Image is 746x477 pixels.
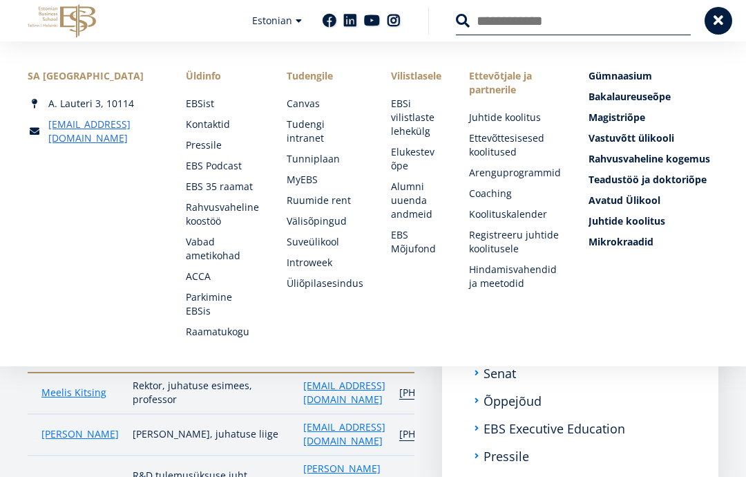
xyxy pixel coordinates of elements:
[28,69,158,83] div: SA [GEOGRAPHIC_DATA]
[589,90,671,103] span: Bakalaureuseõpe
[589,235,719,249] a: Mikrokraadid
[589,111,719,124] a: Magistriõpe
[391,180,441,221] a: Alumni uuenda andmeid
[589,194,660,207] span: Avatud Ülikool
[287,97,363,111] a: Canvas
[41,427,119,441] a: [PERSON_NAME]
[589,131,674,144] span: Vastuvõtt ülikooli
[323,14,336,28] a: Facebook
[589,152,710,165] span: Rahvusvaheline kogemus
[391,228,441,256] a: EBS Mõjufond
[126,414,296,456] td: [PERSON_NAME], juhatuse liige
[589,173,707,186] span: Teadustöö ja doktoriõpe
[589,69,652,82] span: Gümnaasium
[469,228,561,256] a: Registreeru juhtide koolitusele
[469,166,561,180] a: Arenguprogrammid
[387,14,401,28] a: Instagram
[287,235,363,249] a: Suveülikool
[186,97,259,111] a: EBSist
[133,379,289,406] p: Rektor, juhatuse esimees, professor
[484,366,516,380] a: Senat
[484,394,542,408] a: Õppejõud
[364,14,380,28] a: Youtube
[589,194,719,207] a: Avatud Ülikool
[287,277,363,290] a: Üliõpilasesindus
[589,69,719,83] a: Gümnaasium
[469,131,561,159] a: Ettevõttesisesed koolitused
[589,111,645,124] span: Magistriõpe
[186,325,259,339] a: Raamatukogu
[589,235,653,248] span: Mikrokraadid
[287,173,363,187] a: MyEBS
[589,214,719,228] a: Juhtide koolitus
[303,379,385,406] a: [EMAIL_ADDRESS][DOMAIN_NAME]
[589,214,665,227] span: Juhtide koolitus
[186,118,259,131] a: Kontaktid
[469,263,561,290] a: Hindamisvahendid ja meetodid
[469,187,561,200] a: Coaching
[391,145,441,173] a: Elukestev õpe
[343,14,357,28] a: Linkedin
[186,270,259,283] a: ACCA
[186,138,259,152] a: Pressile
[287,256,363,270] a: Introweek
[484,422,625,436] a: EBS Executive Education
[48,118,158,145] a: [EMAIL_ADDRESS][DOMAIN_NAME]
[41,386,106,400] a: Meelis Kitsing
[589,173,719,187] a: Teadustöö ja doktoriõpe
[287,214,363,228] a: Välisõpingud
[469,207,561,221] a: Koolituskalender
[589,152,719,166] a: Rahvusvaheline kogemus
[287,152,363,166] a: Tunniplaan
[28,97,158,111] div: A. Lauteri 3, 10114
[469,69,561,97] span: Ettevõtjale ja partnerile
[186,69,259,83] span: Üldinfo
[186,159,259,173] a: EBS Podcast
[186,290,259,318] a: Parkimine EBSis
[186,200,259,228] a: Rahvusvaheline koostöö
[589,131,719,145] a: Vastuvõtt ülikooli
[391,97,441,138] a: EBSi vilistlaste lehekülg
[303,420,385,448] a: [EMAIL_ADDRESS][DOMAIN_NAME]
[186,235,259,263] a: Vabad ametikohad
[186,180,259,194] a: EBS 35 raamat
[484,449,529,463] a: Pressile
[589,90,719,104] a: Bakalaureuseõpe
[287,69,363,83] a: Tudengile
[287,118,363,145] a: Tudengi intranet
[287,194,363,207] a: Ruumide rent
[391,69,441,83] span: Vilistlasele
[469,111,561,124] a: Juhtide koolitus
